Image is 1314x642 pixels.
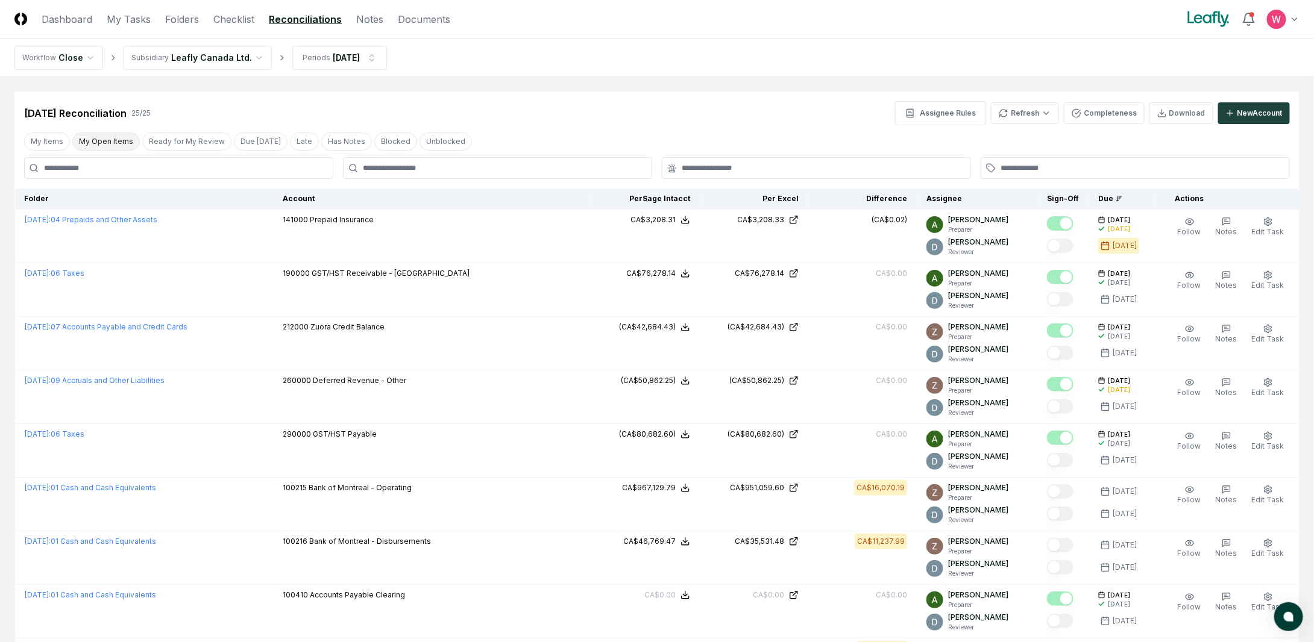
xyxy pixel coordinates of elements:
[948,344,1008,355] p: [PERSON_NAME]
[303,52,330,63] div: Periods
[1047,506,1074,521] button: Mark complete
[1252,549,1284,558] span: Edit Task
[1037,189,1089,210] th: Sign-Off
[25,269,84,278] a: [DATE]:06 Taxes
[1252,441,1284,450] span: Edit Task
[1108,439,1130,448] div: [DATE]
[709,375,799,386] a: (CA$50,862.25)
[621,375,676,386] div: (CA$50,862.25)
[735,536,784,547] div: CA$35,531.48
[1047,484,1074,499] button: Mark complete
[1149,102,1213,124] button: Download
[1047,591,1074,606] button: Mark complete
[1185,10,1232,29] img: Leafly logo
[1274,602,1303,631] button: atlas-launcher
[269,12,342,26] a: Reconciliations
[131,108,151,119] div: 25 / 25
[283,483,307,492] span: 100215
[1113,540,1137,550] div: [DATE]
[1250,536,1287,561] button: Edit Task
[948,301,1008,310] p: Reviewer
[948,590,1008,600] p: [PERSON_NAME]
[1250,375,1287,400] button: Edit Task
[398,12,450,26] a: Documents
[619,322,690,332] button: (CA$42,684.43)
[1113,401,1137,412] div: [DATE]
[1113,240,1137,251] div: [DATE]
[24,106,127,120] div: [DATE] Reconciliation
[926,399,943,416] img: ACg8ocLeIi4Jlns6Fsr4lO0wQ1XJrFQvF4yUjbLrd1AsCAOmrfa1KQ=s96-c
[283,590,308,599] span: 100410
[1267,10,1286,29] img: ACg8ocIceHSWyQfagGvDoxhDyw_3B2kX-HJcUhl_gb0t8GGG-Ydwuw=s96-c
[1216,227,1237,236] span: Notes
[709,482,799,493] a: CA$951,059.60
[1108,332,1130,341] div: [DATE]
[1108,269,1130,278] span: [DATE]
[948,397,1008,408] p: [PERSON_NAME]
[948,569,1008,578] p: Reviewer
[730,482,784,493] div: CA$951,059.60
[948,547,1008,556] p: Preparer
[1047,399,1074,414] button: Mark complete
[1113,294,1137,305] div: [DATE]
[948,493,1008,502] p: Preparer
[876,322,907,332] div: CA$0.00
[948,237,1008,248] p: [PERSON_NAME]
[948,279,1008,288] p: Preparer
[926,591,943,608] img: ACg8ocKKg2129bkBZaX4SAoUQtxLaQ4j-f2PQjMuak4pDCyzCI-IvA=s96-c
[1108,600,1130,609] div: [DATE]
[623,536,690,547] button: CA$46,769.47
[709,322,799,332] a: (CA$42,684.43)
[1047,216,1074,231] button: Mark complete
[926,377,943,394] img: ACg8ocKnDsamp5-SE65NkOhq35AnOBarAXdzXQ03o9g231ijNgHgyA=s96-c
[729,375,784,386] div: (CA$50,862.25)
[1108,323,1130,332] span: [DATE]
[1108,216,1130,225] span: [DATE]
[948,429,1008,440] p: [PERSON_NAME]
[310,322,385,331] span: Zuora Credit Balance
[25,483,51,492] span: [DATE] :
[1047,614,1074,628] button: Mark complete
[644,590,676,600] div: CA$0.00
[876,375,907,386] div: CA$0.00
[948,482,1008,493] p: [PERSON_NAME]
[25,537,51,546] span: [DATE] :
[25,590,51,599] span: [DATE] :
[926,538,943,555] img: ACg8ocKnDsamp5-SE65NkOhq35AnOBarAXdzXQ03o9g231ijNgHgyA=s96-c
[622,482,690,493] button: CA$967,129.79
[948,451,1008,462] p: [PERSON_NAME]
[630,214,690,225] button: CA$3,208.31
[283,429,311,438] span: 290000
[310,215,374,224] span: Prepaid Insurance
[25,215,51,224] span: [DATE] :
[619,429,676,440] div: (CA$80,682.60)
[1113,508,1137,519] div: [DATE]
[1252,602,1284,611] span: Edit Task
[1252,227,1284,236] span: Edit Task
[926,453,943,470] img: ACg8ocLeIi4Jlns6Fsr4lO0wQ1XJrFQvF4yUjbLrd1AsCAOmrfa1KQ=s96-c
[1252,281,1284,290] span: Edit Task
[1108,376,1130,385] span: [DATE]
[857,482,905,493] div: CA$16,070.19
[420,132,472,151] button: Unblocked
[926,323,943,340] img: ACg8ocKnDsamp5-SE65NkOhq35AnOBarAXdzXQ03o9g231ijNgHgyA=s96-c
[709,536,799,547] a: CA$35,531.48
[1216,334,1237,343] span: Notes
[709,268,799,279] a: CA$76,278.14
[1108,278,1130,287] div: [DATE]
[1166,193,1290,204] div: Actions
[290,132,319,151] button: Late
[948,225,1008,234] p: Preparer
[24,132,70,151] button: My Items
[312,269,470,278] span: GST/HST Receivable - [GEOGRAPHIC_DATA]
[1178,441,1201,450] span: Follow
[1250,429,1287,454] button: Edit Task
[1047,431,1074,445] button: Mark complete
[1175,590,1204,615] button: Follow
[876,429,907,440] div: CA$0.00
[1178,281,1201,290] span: Follow
[876,268,907,279] div: CA$0.00
[623,536,676,547] div: CA$46,769.47
[1213,536,1240,561] button: Notes
[926,238,943,255] img: ACg8ocLeIi4Jlns6Fsr4lO0wQ1XJrFQvF4yUjbLrd1AsCAOmrfa1KQ=s96-c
